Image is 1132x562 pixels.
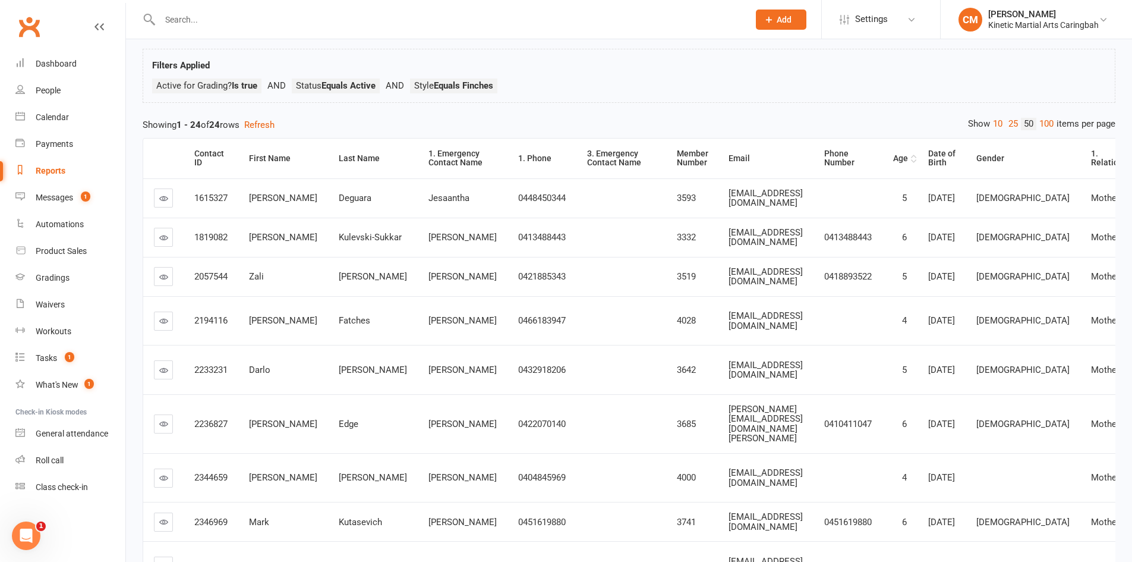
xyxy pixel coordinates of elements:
[824,149,873,168] div: Phone Number
[855,6,888,33] span: Settings
[194,365,228,375] span: 2233231
[36,456,64,465] div: Roll call
[434,80,493,91] strong: Equals Finches
[976,154,1071,163] div: Gender
[152,60,210,71] strong: Filters Applied
[15,291,125,318] a: Waivers
[36,166,65,175] div: Reports
[249,271,264,282] span: Zali
[976,193,1070,203] span: [DEMOGRAPHIC_DATA]
[194,419,228,429] span: 2236827
[824,419,872,429] span: 0410411047
[777,15,792,24] span: Add
[36,193,73,202] div: Messages
[209,120,220,130] strong: 24
[36,59,77,68] div: Dashboard
[36,482,88,492] div: Class check-in
[15,104,125,131] a: Calendar
[249,517,269,528] span: Mark
[976,232,1070,243] span: [DEMOGRAPHIC_DATA]
[65,352,74,362] span: 1
[15,265,125,291] a: Gradings
[249,232,317,243] span: [PERSON_NAME]
[36,86,61,95] div: People
[677,365,696,375] span: 3642
[729,360,803,381] span: [EMAIL_ADDRESS][DOMAIN_NAME]
[928,271,955,282] span: [DATE]
[194,517,228,528] span: 2346969
[249,154,319,163] div: First Name
[756,10,806,30] button: Add
[428,271,497,282] span: [PERSON_NAME]
[339,193,371,203] span: Deguara
[902,232,907,243] span: 6
[12,522,40,550] iframe: Intercom live chat
[928,149,956,168] div: Date of Birth
[824,271,872,282] span: 0418893522
[518,472,566,483] span: 0404845969
[249,193,317,203] span: [PERSON_NAME]
[902,365,907,375] span: 5
[677,193,696,203] span: 3593
[84,379,94,389] span: 1
[15,372,125,398] a: What's New1
[990,118,1005,130] a: 10
[1091,315,1120,326] span: Mother
[729,266,803,287] span: [EMAIL_ADDRESS][DOMAIN_NAME]
[824,232,872,243] span: 0413488443
[428,193,469,203] span: Jesaantha
[156,11,740,28] input: Search...
[729,154,804,163] div: Email
[15,474,125,501] a: Class kiosk mode
[1091,419,1120,429] span: Mother
[928,419,955,429] span: [DATE]
[339,419,358,429] span: Edge
[729,310,803,331] span: [EMAIL_ADDRESS][DOMAIN_NAME]
[902,193,907,203] span: 5
[339,517,382,528] span: Kutasevich
[296,80,376,91] span: Status
[36,112,69,122] div: Calendar
[194,232,228,243] span: 1819082
[194,472,228,483] span: 2344659
[194,315,228,326] span: 2194116
[15,211,125,238] a: Automations
[15,447,125,474] a: Roll call
[729,467,803,488] span: [EMAIL_ADDRESS][DOMAIN_NAME]
[928,472,955,483] span: [DATE]
[1091,365,1120,375] span: Mother
[36,429,108,438] div: General attendance
[1005,118,1021,130] a: 25
[677,232,696,243] span: 3332
[249,419,317,429] span: [PERSON_NAME]
[677,517,696,528] span: 3741
[677,472,696,483] span: 4000
[428,419,497,429] span: [PERSON_NAME]
[15,420,125,447] a: General attendance kiosk mode
[518,271,566,282] span: 0421885343
[36,219,84,229] div: Automations
[36,522,46,531] span: 1
[518,365,566,375] span: 0432918206
[824,517,872,528] span: 0451619880
[36,380,78,390] div: What's New
[414,80,493,91] span: Style
[729,404,803,444] span: [PERSON_NAME][EMAIL_ADDRESS][DOMAIN_NAME][PERSON_NAME]
[339,365,407,375] span: [PERSON_NAME]
[1091,472,1120,483] span: Mother
[1091,517,1120,528] span: Mother
[518,517,566,528] span: 0451619880
[15,184,125,211] a: Messages 1
[587,149,657,168] div: 3. Emergency Contact Name
[176,120,201,130] strong: 1 - 24
[15,51,125,77] a: Dashboard
[143,118,1115,132] div: Showing of rows
[976,517,1070,528] span: [DEMOGRAPHIC_DATA]
[677,271,696,282] span: 3519
[976,271,1070,282] span: [DEMOGRAPHIC_DATA]
[902,271,907,282] span: 5
[36,353,57,363] div: Tasks
[36,273,70,282] div: Gradings
[428,149,498,168] div: 1. Emergency Contact Name
[1036,118,1057,130] a: 100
